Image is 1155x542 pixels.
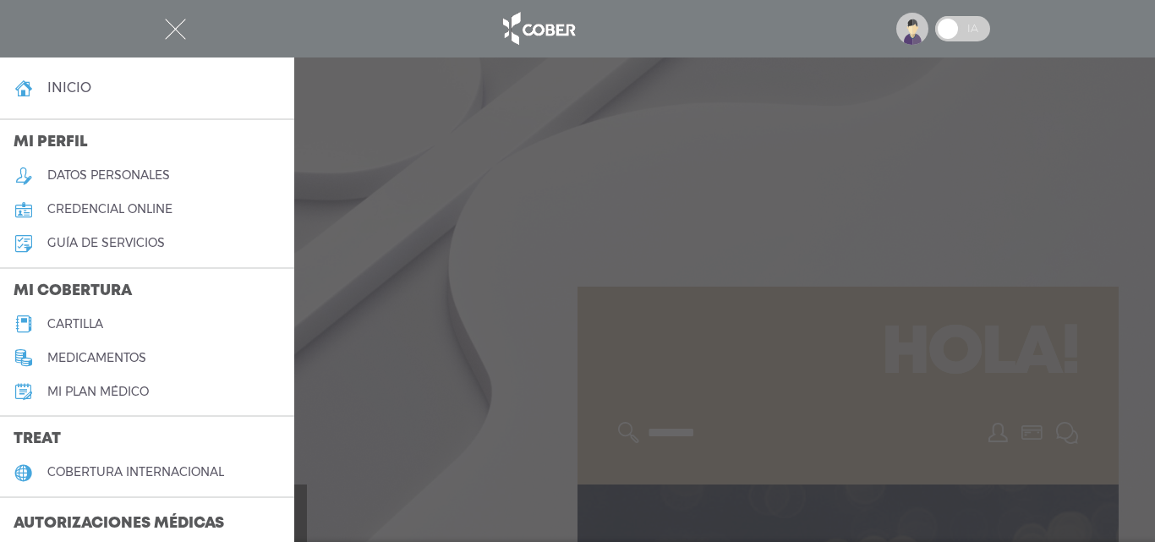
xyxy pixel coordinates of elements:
h5: cobertura internacional [47,465,224,479]
img: logo_cober_home-white.png [494,8,583,49]
h4: inicio [47,79,91,96]
h5: cartilla [47,317,103,331]
h5: medicamentos [47,351,146,365]
img: Cober_menu-close-white.svg [165,19,186,40]
h5: datos personales [47,168,170,183]
h5: Mi plan médico [47,385,149,399]
img: profile-placeholder.svg [896,13,928,45]
h5: guía de servicios [47,236,165,250]
h5: credencial online [47,202,172,216]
